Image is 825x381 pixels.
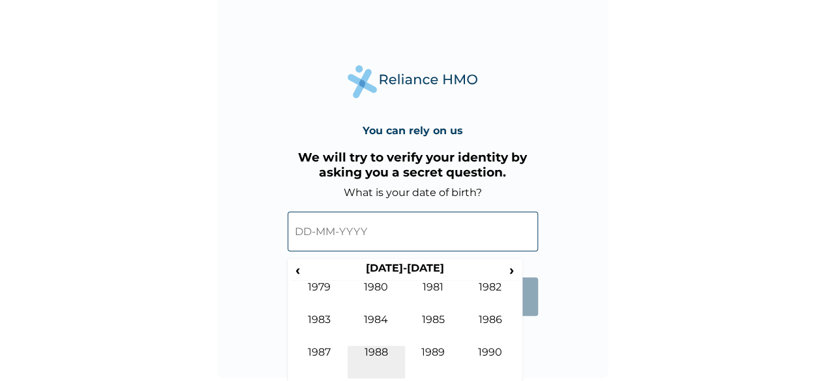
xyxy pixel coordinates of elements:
[291,346,348,378] td: 1987
[505,262,519,278] span: ›
[291,313,348,346] td: 1983
[462,313,519,346] td: 1986
[344,186,482,199] label: What is your date of birth?
[291,281,348,313] td: 1979
[291,262,305,278] span: ‹
[405,346,462,378] td: 1989
[462,281,519,313] td: 1982
[348,313,405,346] td: 1984
[305,262,505,280] th: [DATE]-[DATE]
[288,212,538,251] input: DD-MM-YYYY
[462,346,519,378] td: 1990
[288,150,538,180] h3: We will try to verify your identity by asking you a secret question.
[348,346,405,378] td: 1988
[363,124,463,137] h4: You can rely on us
[405,281,462,313] td: 1981
[348,65,478,98] img: Reliance Health's Logo
[348,281,405,313] td: 1980
[405,313,462,346] td: 1985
